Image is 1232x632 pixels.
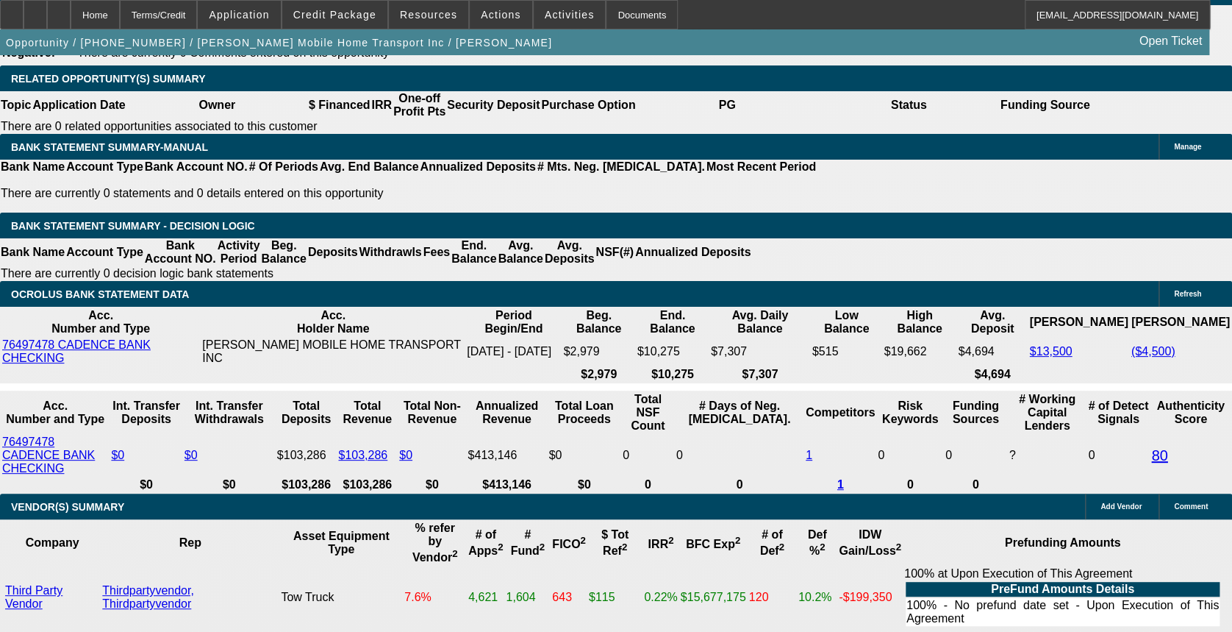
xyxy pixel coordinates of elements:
[2,338,151,364] a: 76497478 CADENCE BANK CHECKING
[307,238,359,266] th: Deposits
[1150,392,1231,433] th: Authenticity Score
[877,435,943,476] td: 0
[544,238,595,266] th: Avg. Deposits
[545,9,595,21] span: Activities
[808,528,827,557] b: Def %
[676,435,803,476] td: 0
[423,238,451,266] th: Fees
[798,567,837,628] td: 10.2%
[451,238,497,266] th: End. Balance
[896,542,901,553] sup: 2
[1029,345,1072,358] a: $13,500
[201,338,465,366] td: [PERSON_NAME] MOBILE HOME TRANSPORT INC
[110,477,182,492] th: $0
[337,477,397,492] th: $103,286
[6,37,552,49] span: Opportunity / [PHONE_NUMBER] / [PERSON_NAME] Mobile Home Transport Inc / [PERSON_NAME]
[1087,435,1149,476] td: 0
[601,528,628,557] b: $ Tot Ref
[622,542,627,553] sup: 2
[534,1,606,29] button: Activities
[468,528,503,557] b: # of Apps
[778,542,784,553] sup: 2
[540,91,636,119] th: Purchase Option
[622,477,674,492] th: 0
[2,436,95,475] a: 76497478 CADENCE BANK CHECKING
[338,449,387,461] a: $103,286
[637,338,709,366] td: $10,275
[588,567,642,628] td: $115
[1174,503,1208,511] span: Comment
[1,392,109,433] th: Acc. Number and Type
[1009,449,1016,461] span: Refresh to pull Number of Working Capital Lenders
[637,308,709,336] th: End. Balance
[111,449,124,461] a: $0
[1,308,200,336] th: Acc. Number and Type
[400,9,457,21] span: Resources
[144,160,248,174] th: Bank Account NO.
[467,392,546,433] th: Annualized Revenue
[636,91,817,119] th: PG
[1131,308,1231,336] th: [PERSON_NAME]
[110,392,182,433] th: Int. Transfer Deposits
[11,288,189,300] span: OCROLUS BANK STATEMENT DATA
[144,238,217,266] th: Bank Account NO.
[467,477,546,492] th: $413,146
[126,91,308,119] th: Owner
[883,308,956,336] th: High Balance
[308,91,371,119] th: $ Financed
[398,392,465,433] th: Total Non-Revenue
[838,567,902,628] td: -$199,350
[293,9,376,21] span: Credit Package
[1,187,816,200] p: There are currently 0 statements and 0 details entered on this opportunity
[1005,536,1121,549] b: Prefunding Amounts
[552,538,586,550] b: FICO
[957,367,1027,382] th: $4,694
[209,9,269,21] span: Application
[906,598,1220,626] td: 100% - No prefund date set - Upon Execution of This Agreement
[945,392,1007,433] th: Funding Sources
[562,308,634,336] th: Beg. Balance
[11,220,255,232] span: Bank Statement Summary - Decision Logic
[812,338,882,366] td: $515
[735,535,740,546] sup: 2
[877,477,943,492] th: 0
[419,160,536,174] th: Annualized Deposits
[276,392,337,433] th: Total Deposits
[812,308,882,336] th: Low Balance
[32,91,126,119] th: Application Date
[622,392,674,433] th: Sum of the Total NSF Count and Total Overdraft Fee Count from Ocrolus
[648,538,673,550] b: IRR
[276,435,337,476] td: $103,286
[337,392,397,433] th: Total Revenue
[184,477,275,492] th: $0
[680,567,747,628] td: $15,677,175
[412,522,458,564] b: % refer by Vendor
[389,1,468,29] button: Resources
[184,392,275,433] th: Int. Transfer Withdrawals
[676,392,803,433] th: # Days of Neg. [MEDICAL_DATA].
[883,338,956,366] td: $19,662
[198,1,280,29] button: Application
[637,367,709,382] th: $10,275
[452,548,457,559] sup: 2
[498,542,503,553] sup: 2
[1151,447,1167,464] a: 80
[957,308,1027,336] th: Avg. Deposit
[643,567,678,628] td: 0.22%
[11,501,124,513] span: VENDOR(S) SUMMARY
[668,535,673,546] sup: 2
[201,308,465,336] th: Acc. Holder Name
[468,567,504,628] td: 4,621
[551,567,587,628] td: 643
[710,338,810,366] td: $7,307
[399,449,412,461] a: $0
[319,160,420,174] th: Avg. End Balance
[470,1,532,29] button: Actions
[11,141,208,153] span: BANK STATEMENT SUMMARY-MANUAL
[957,338,1027,366] td: $4,694
[991,583,1134,595] b: PreFund Amounts Details
[837,478,844,491] a: 1
[260,238,307,266] th: Beg. Balance
[398,477,465,492] th: $0
[468,449,545,462] div: $413,146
